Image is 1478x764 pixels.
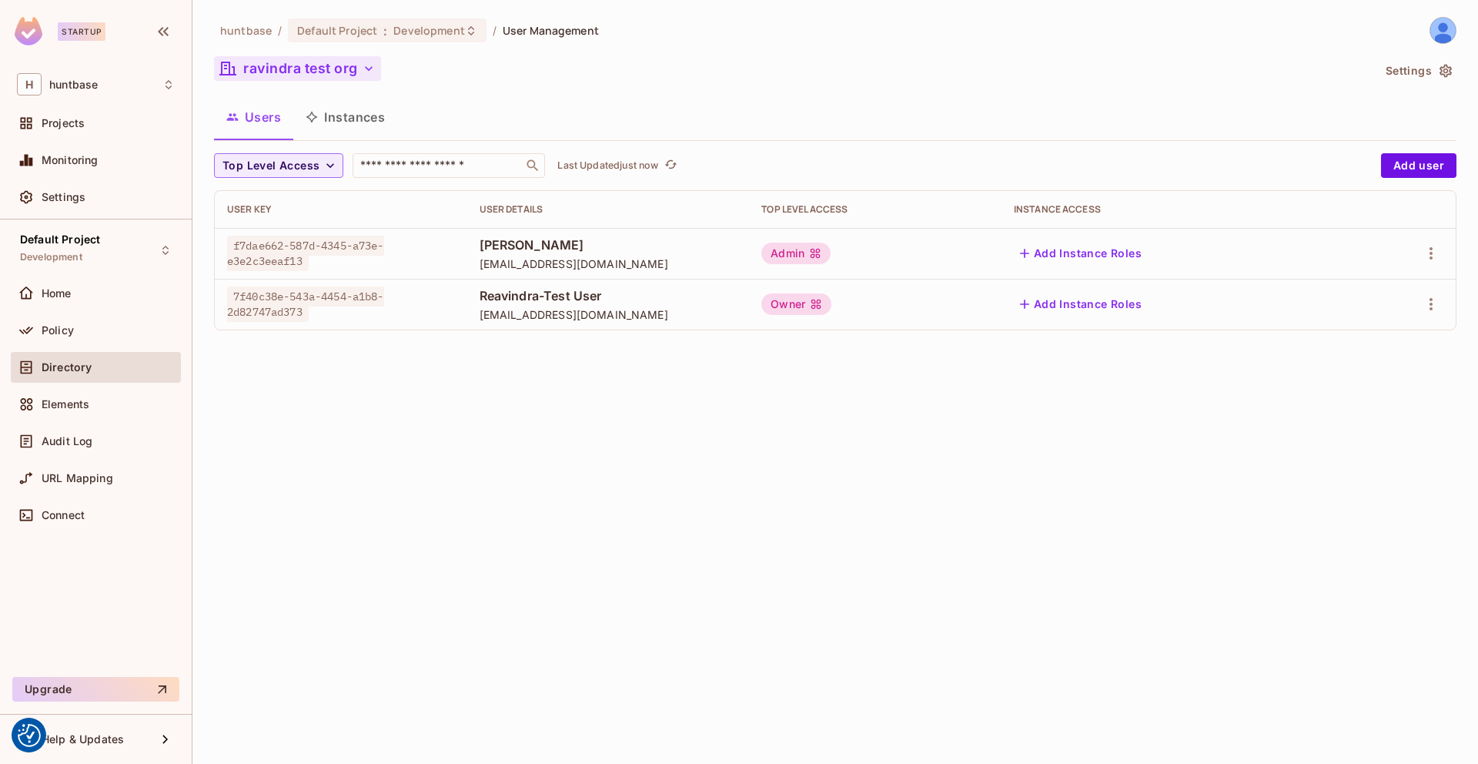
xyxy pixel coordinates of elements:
[480,287,737,304] span: Reavindra-Test User
[214,98,293,136] button: Users
[297,23,377,38] span: Default Project
[42,472,113,484] span: URL Mapping
[1014,241,1148,266] button: Add Instance Roles
[1014,292,1148,317] button: Add Instance Roles
[480,256,737,271] span: [EMAIL_ADDRESS][DOMAIN_NAME]
[658,156,680,175] span: Click to refresh data
[480,203,737,216] div: User Details
[393,23,464,38] span: Development
[49,79,98,91] span: Workspace: huntbase
[1014,203,1336,216] div: Instance Access
[42,324,74,337] span: Policy
[661,156,680,175] button: refresh
[12,677,179,702] button: Upgrade
[42,435,92,447] span: Audit Log
[278,23,282,38] li: /
[761,293,831,315] div: Owner
[42,509,85,521] span: Connect
[664,158,677,173] span: refresh
[383,25,388,37] span: :
[214,153,343,178] button: Top Level Access
[1430,18,1456,43] img: Ravindra Bangrawa
[214,56,381,81] button: ravindra test org
[42,398,89,410] span: Elements
[42,117,85,129] span: Projects
[227,286,384,322] span: 7f40c38e-543a-4454-a1b8-2d82747ad373
[222,156,319,176] span: Top Level Access
[42,191,85,203] span: Settings
[480,307,737,322] span: [EMAIL_ADDRESS][DOMAIN_NAME]
[761,203,989,216] div: Top Level Access
[42,287,72,300] span: Home
[15,17,42,45] img: SReyMgAAAABJRU5ErkJggg==
[17,73,42,95] span: H
[503,23,599,38] span: User Management
[42,361,92,374] span: Directory
[480,236,737,253] span: [PERSON_NAME]
[227,236,384,271] span: f7dae662-587d-4345-a73e-e3e2c3eeaf13
[42,154,99,166] span: Monitoring
[761,243,831,264] div: Admin
[20,251,82,263] span: Development
[227,203,455,216] div: User Key
[58,22,105,41] div: Startup
[20,233,100,246] span: Default Project
[18,724,41,747] img: Revisit consent button
[18,724,41,747] button: Consent Preferences
[557,159,658,172] p: Last Updated just now
[493,23,497,38] li: /
[1381,153,1456,178] button: Add user
[293,98,397,136] button: Instances
[220,23,272,38] span: the active workspace
[1379,59,1456,83] button: Settings
[42,733,124,746] span: Help & Updates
